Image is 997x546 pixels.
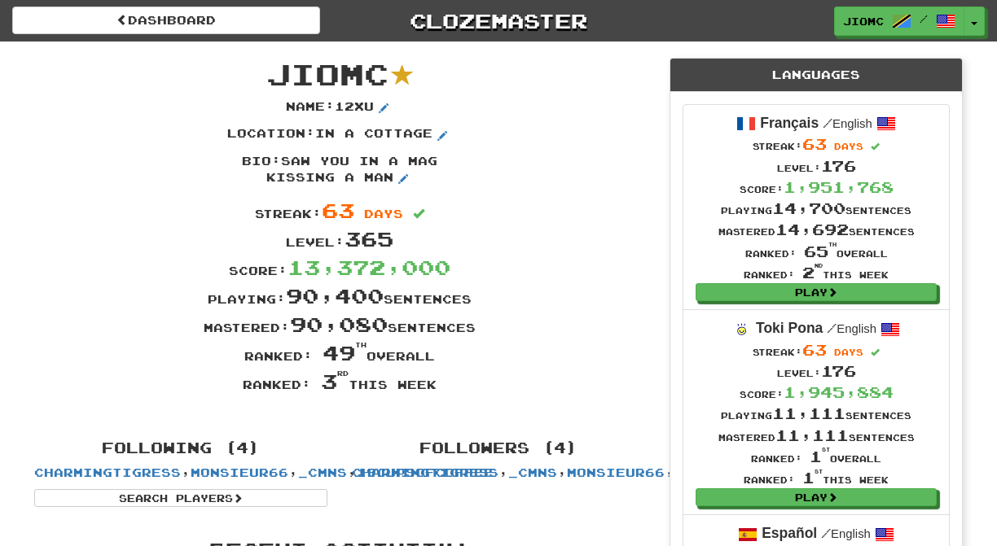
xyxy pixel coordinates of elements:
[34,465,181,479] a: CharmingTigress
[871,142,880,151] span: Streak includes today.
[345,226,393,251] span: 365
[871,348,880,357] span: Streak includes today.
[345,7,652,35] a: Clozemaster
[718,133,915,155] div: Streak:
[802,264,823,282] span: 2
[321,369,349,393] span: 3
[827,322,876,335] small: English
[12,7,320,34] a: Dashboard
[22,225,657,253] div: Level:
[827,321,837,335] span: /
[266,56,389,91] span: JioMc
[821,157,856,175] span: 176
[22,367,657,395] div: Ranked: this week
[718,425,915,446] div: Mastered sentences
[323,340,367,365] span: 49
[696,488,937,506] a: Play
[802,135,827,153] span: 63
[337,369,349,378] sup: rd
[823,117,872,130] small: English
[191,465,288,479] a: monsieur66
[696,283,937,301] a: Play
[227,125,452,145] p: Location : in a cottage
[342,404,397,420] iframe: fb:share_button Facebook Social Plugin
[718,403,915,424] div: Playing sentences
[288,255,450,279] span: 13,372,000
[290,312,388,336] span: 90,080
[802,341,827,359] span: 63
[828,242,837,247] sup: th
[508,465,557,479] a: _cmns
[718,198,915,219] div: Playing sentences
[834,7,964,36] a: JioMc /
[815,469,823,474] sup: st
[670,59,962,92] div: Languages
[718,262,915,283] div: Ranked: this week
[22,310,657,339] div: Mastered: sentences
[718,241,915,262] div: Ranked: overall
[34,489,327,507] a: Search Players
[804,242,837,260] span: 65
[802,469,823,487] span: 1
[784,383,894,401] span: 1,945,884
[352,440,645,456] h4: Followers (4)
[718,339,915,360] div: Streak:
[283,404,336,420] iframe: X Post Button
[821,526,831,540] span: /
[772,404,845,422] span: 11,111
[920,13,928,24] span: /
[762,525,817,541] strong: Español
[834,347,863,357] span: days
[567,465,665,479] a: monsieur66
[355,341,367,349] sup: th
[815,263,823,269] sup: nd
[22,253,657,282] div: Score:
[775,221,849,238] span: 14,692
[718,446,915,467] div: Ranked: overall
[718,467,915,488] div: Ranked: this week
[286,283,384,308] span: 90,400
[718,219,915,240] div: Mastered sentences
[718,177,915,198] div: Score:
[22,282,657,310] div: Playing: sentences
[821,527,871,540] small: English
[823,116,832,130] span: /
[718,360,915,382] div: Level:
[821,362,856,380] span: 176
[718,382,915,403] div: Score:
[760,115,819,131] strong: Français
[340,432,657,481] div: , , ,
[756,320,823,336] strong: Toki Pona
[286,98,393,118] p: Name : 12xu
[772,199,845,217] span: 14,700
[352,465,498,479] a: CharmingTigress
[810,448,830,465] span: 1
[364,207,403,221] span: days
[22,339,657,367] div: Ranked: overall
[322,198,354,222] span: 63
[843,14,884,28] span: JioMc
[34,440,327,456] h4: Following (4)
[22,432,340,507] div: , , ,
[22,196,657,225] div: Streak:
[822,447,830,452] sup: st
[784,178,894,196] span: 1,951,768
[298,465,347,479] a: _cmns
[718,155,915,177] div: Level:
[217,153,462,189] p: Bio : saw you in a mag kissing a man
[775,426,849,444] span: 11,111
[834,141,863,151] span: days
